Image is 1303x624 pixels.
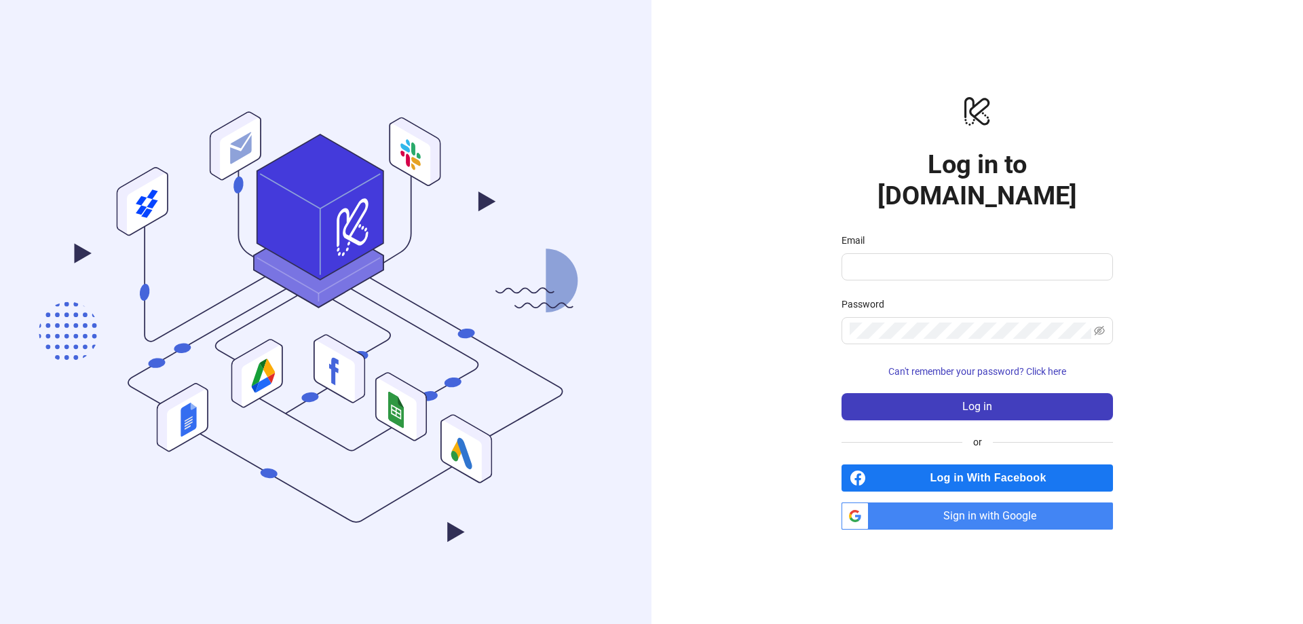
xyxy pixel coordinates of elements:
[888,366,1066,377] span: Can't remember your password? Click here
[874,502,1113,530] span: Sign in with Google
[842,464,1113,492] a: Log in With Facebook
[871,464,1113,492] span: Log in With Facebook
[962,401,992,413] span: Log in
[850,323,1091,339] input: Password
[842,361,1113,382] button: Can't remember your password? Click here
[1094,325,1105,336] span: eye-invisible
[842,502,1113,530] a: Sign in with Google
[842,149,1113,211] h1: Log in to [DOMAIN_NAME]
[842,366,1113,377] a: Can't remember your password? Click here
[842,393,1113,420] button: Log in
[842,297,893,312] label: Password
[962,435,993,449] span: or
[850,259,1102,275] input: Email
[842,233,873,248] label: Email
